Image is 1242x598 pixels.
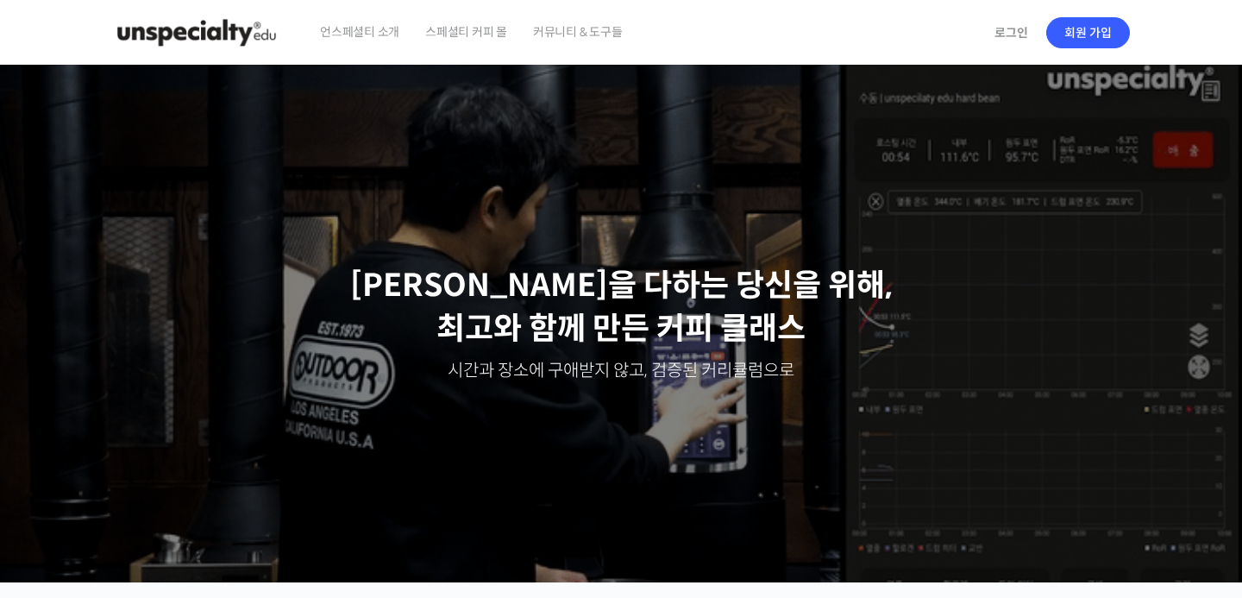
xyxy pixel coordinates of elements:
[984,13,1038,53] a: 로그인
[17,359,1225,383] p: 시간과 장소에 구애받지 않고, 검증된 커리큘럼으로
[1046,17,1130,48] a: 회원 가입
[17,264,1225,351] p: [PERSON_NAME]을 다하는 당신을 위해, 최고와 함께 만든 커피 클래스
